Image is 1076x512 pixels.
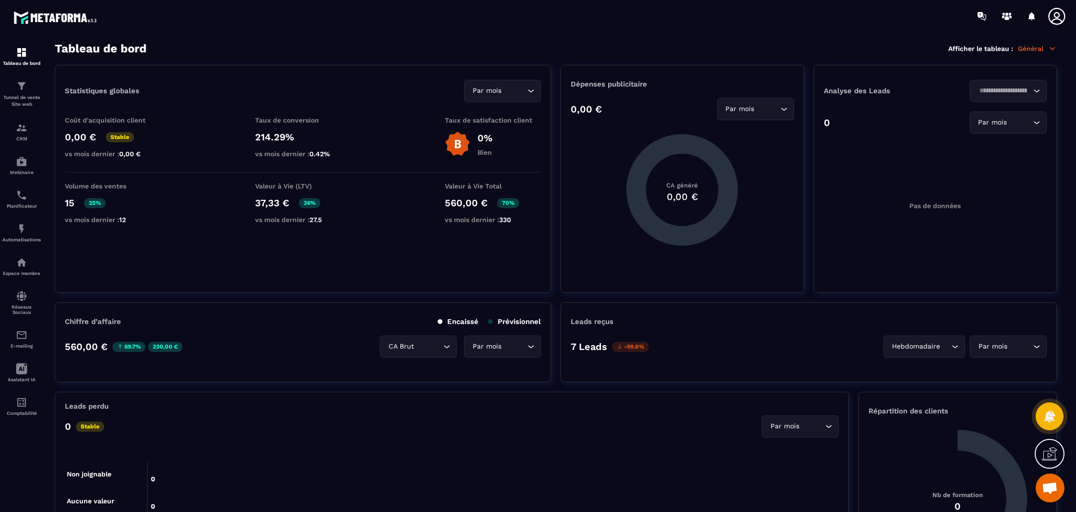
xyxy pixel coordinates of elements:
[824,117,830,128] p: 0
[65,421,71,432] p: 0
[2,356,41,389] a: Assistant IA
[976,86,1031,96] input: Search for option
[976,117,1009,128] span: Par mois
[477,132,492,144] p: 0%
[445,197,488,209] p: 560,00 €
[909,202,961,210] p: Pas de données
[499,216,511,224] span: 330
[503,341,525,352] input: Search for option
[612,342,649,352] p: -99.8%
[16,47,27,58] img: formation
[309,216,322,224] span: 27.5
[16,329,27,341] img: email
[1018,44,1057,53] p: Général
[2,39,41,73] a: formationformationTableau de bord
[890,341,942,352] span: Hebdomadaire
[2,304,41,315] p: Réseaux Sociaux
[503,86,525,96] input: Search for option
[255,131,351,143] p: 214.29%
[112,342,146,352] p: 69.7%
[65,116,161,124] p: Coût d'acquisition client
[416,341,441,352] input: Search for option
[970,112,1047,134] div: Search for option
[255,216,351,224] p: vs mois dernier :
[2,182,41,216] a: schedulerschedulerPlanificateur
[762,415,839,437] div: Search for option
[948,45,1013,52] p: Afficher le tableau :
[1009,117,1031,128] input: Search for option
[497,198,519,208] p: 70%
[723,104,757,114] span: Par mois
[801,421,823,432] input: Search for option
[16,122,27,134] img: formation
[55,42,147,55] h3: Tableau de bord
[119,216,126,224] span: 12
[13,9,100,26] img: logo
[119,150,141,158] span: 0,00 €
[16,290,27,302] img: social-network
[868,407,1047,415] p: Répartition des clients
[67,470,111,478] tspan: Non joignable
[16,257,27,268] img: automations
[386,341,416,352] span: CA Brut
[2,389,41,423] a: accountantaccountantComptabilité
[976,341,1009,352] span: Par mois
[309,150,330,158] span: 0.42%
[571,341,607,352] p: 7 Leads
[2,170,41,175] p: Webinaire
[2,283,41,322] a: social-networksocial-networkRéseaux Sociaux
[84,198,106,208] p: 25%
[65,402,109,411] p: Leads perdu
[65,150,161,158] p: vs mois dernier :
[2,203,41,209] p: Planificateur
[571,317,613,326] p: Leads reçus
[2,136,41,141] p: CRM
[470,86,503,96] span: Par mois
[16,223,27,235] img: automations
[883,336,965,358] div: Search for option
[65,197,74,209] p: 15
[16,80,27,92] img: formation
[65,182,161,190] p: Volume des ventes
[148,342,183,352] p: 230,00 €
[2,250,41,283] a: automationsautomationsEspace membre
[2,94,41,108] p: Tunnel de vente Site web
[255,116,351,124] p: Taux de conversion
[1009,341,1031,352] input: Search for option
[2,216,41,250] a: automationsautomationsAutomatisations
[255,150,351,158] p: vs mois dernier :
[464,336,541,358] div: Search for option
[445,182,541,190] p: Valeur à Vie Total
[2,322,41,356] a: emailemailE-mailing
[2,237,41,242] p: Automatisations
[571,80,794,88] p: Dépenses publicitaire
[16,156,27,167] img: automations
[2,149,41,182] a: automationsautomationsWebinaire
[768,421,801,432] span: Par mois
[970,80,1047,102] div: Search for option
[67,497,114,505] tspan: Aucune valeur
[2,115,41,149] a: formationformationCRM
[488,317,541,326] p: Prévisionnel
[2,61,41,66] p: Tableau de bord
[16,189,27,201] img: scheduler
[757,104,778,114] input: Search for option
[970,336,1047,358] div: Search for option
[65,216,161,224] p: vs mois dernier :
[2,271,41,276] p: Espace membre
[445,216,541,224] p: vs mois dernier :
[380,336,457,358] div: Search for option
[65,131,96,143] p: 0,00 €
[717,98,794,120] div: Search for option
[445,131,470,157] img: b-badge-o.b3b20ee6.svg
[470,341,503,352] span: Par mois
[438,317,478,326] p: Encaissé
[2,377,41,382] p: Assistant IA
[255,197,289,209] p: 37,33 €
[445,116,541,124] p: Taux de satisfaction client
[65,87,139,95] p: Statistiques globales
[65,317,121,326] p: Chiffre d’affaire
[16,397,27,408] img: accountant
[299,198,320,208] p: 36%
[2,73,41,115] a: formationformationTunnel de vente Site web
